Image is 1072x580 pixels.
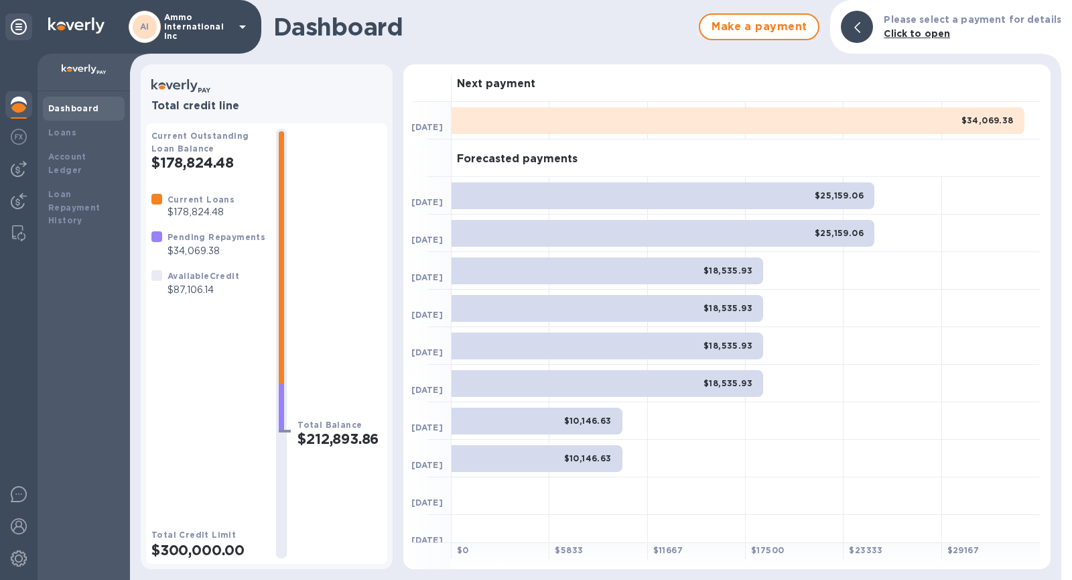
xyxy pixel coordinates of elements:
p: $178,824.48 [167,205,234,219]
b: AI [140,21,149,32]
b: Available Credit [167,271,239,281]
b: [DATE] [411,422,443,432]
h3: Total credit line [151,100,382,113]
b: $18,535.93 [703,266,752,276]
h2: $212,893.86 [297,430,382,447]
b: Dashboard [48,103,99,113]
b: [DATE] [411,460,443,470]
b: [DATE] [411,310,443,320]
b: $25,159.06 [815,228,864,238]
img: Logo [48,17,105,34]
b: Current Outstanding Loan Balance [151,131,249,154]
b: $ 11667 [653,545,683,555]
b: [DATE] [411,347,443,357]
b: $18,535.93 [703,303,752,313]
b: Loans [48,127,76,137]
b: [DATE] [411,122,443,132]
b: $18,535.93 [703,341,752,351]
b: $ 0 [457,545,469,555]
h2: $300,000.00 [151,542,265,559]
b: Total Credit Limit [151,530,236,540]
b: Loan Repayment History [48,189,100,226]
h1: Dashboard [273,13,692,41]
b: $ 29167 [947,545,979,555]
b: [DATE] [411,197,443,207]
b: $18,535.93 [703,378,752,388]
h3: Next payment [457,78,535,91]
b: $ 23333 [849,545,882,555]
p: Ammo international inc [164,13,231,41]
h3: Forecasted payments [457,153,578,166]
b: Total Balance [297,420,362,430]
b: $10,146.63 [564,416,612,426]
b: $ 17500 [751,545,784,555]
b: Click to open [884,28,950,39]
b: [DATE] [411,535,443,545]
img: Foreign exchange [11,129,27,145]
b: Account Ledger [48,152,86,175]
h2: $178,824.48 [151,154,265,171]
button: Make a payment [699,13,819,40]
b: Please select a payment for details [884,14,1061,25]
p: $34,069.38 [167,244,265,258]
b: [DATE] [411,385,443,395]
b: Pending Repayments [167,232,265,242]
b: [DATE] [411,498,443,508]
b: $34,069.38 [961,115,1014,125]
b: [DATE] [411,235,443,245]
div: Unpin categories [5,13,32,40]
span: Make a payment [711,19,807,35]
b: $25,159.06 [815,190,864,200]
b: $ 5833 [555,545,583,555]
b: [DATE] [411,272,443,282]
b: Current Loans [167,194,234,205]
b: $10,146.63 [564,453,612,463]
p: $87,106.14 [167,283,239,297]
